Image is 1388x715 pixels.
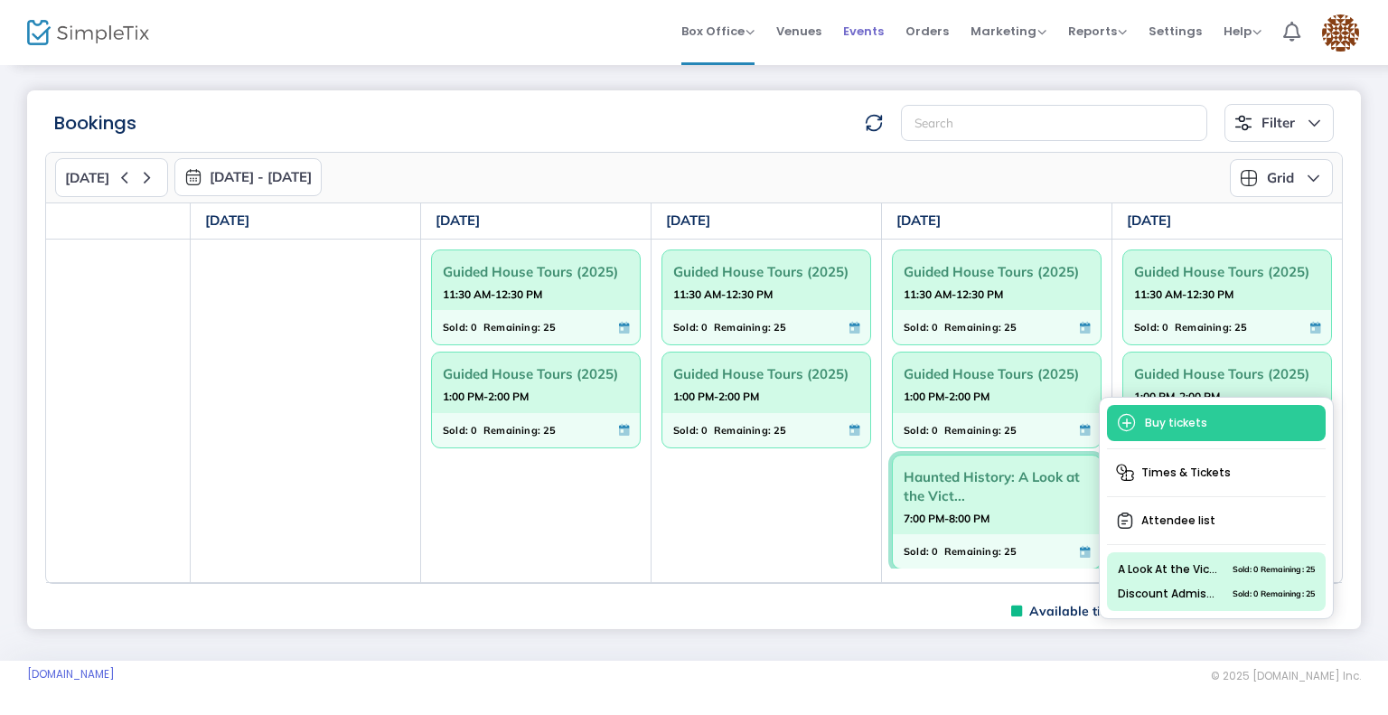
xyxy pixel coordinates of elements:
strong: 7:00 PM-8:00 PM [904,507,989,530]
span: Attendee list [1107,504,1326,537]
strong: 11:30 AM-12:30 PM [904,283,1003,306]
span: Guided House Tours (2025) [1134,258,1320,286]
span: 0 [1162,317,1168,337]
span: Sold: 0 Remaining: 25 [1233,586,1315,602]
span: 0 [701,420,708,440]
span: Buy tickets [1107,405,1326,441]
span: A Look At the Victorian Funeral [1118,561,1219,578]
strong: 1:00 PM-2:00 PM [443,385,529,408]
span: 25 [1234,317,1247,337]
strong: 11:30 AM-12:30 PM [673,283,773,306]
span: Guided House Tours (2025) [904,258,1090,286]
span: Guided House Tours (2025) [1134,360,1320,388]
span: Remaining: [944,420,1001,440]
span: Sold: [1134,317,1159,337]
span: Sold: [904,420,929,440]
span: Guided House Tours (2025) [673,360,859,388]
span: 0 [701,317,708,337]
span: 25 [774,317,786,337]
img: times-tickets [1116,464,1134,482]
span: Remaining: [714,420,771,440]
span: Sold: [443,420,468,440]
img: grid [1240,169,1258,187]
th: [DATE] [1112,203,1343,240]
span: Settings [1149,8,1202,54]
span: Orders [905,8,949,54]
span: Remaining: [483,317,540,337]
span: Remaining: [1175,317,1232,337]
span: 0 [932,541,938,561]
span: Discount Admission (65+, Student, Military/Veteran) [1118,586,1219,602]
span: Guided House Tours (2025) [443,360,629,388]
img: clipboard [1116,512,1134,530]
span: 25 [543,420,556,440]
span: Remaining: [944,317,1001,337]
span: Guided House Tours (2025) [673,258,859,286]
img: filter [1234,114,1252,132]
span: Sold: [673,317,699,337]
button: Filter [1224,104,1334,142]
span: Help [1224,23,1261,40]
span: 0 [471,420,477,440]
input: Search [901,105,1207,142]
span: Remaining: [944,541,1001,561]
span: Remaining: [483,420,540,440]
span: Guided House Tours (2025) [904,360,1090,388]
th: [DATE] [652,203,882,240]
img: refresh-data [865,114,883,132]
button: Grid [1230,159,1333,197]
span: Marketing [971,23,1046,40]
span: 25 [1004,420,1017,440]
strong: 11:30 AM-12:30 PM [443,283,542,306]
span: 0 [932,317,938,337]
span: Sold: [904,317,929,337]
span: Events [843,8,884,54]
span: Haunted History: A Look at the Vict... [904,463,1090,510]
span: Remaining: [714,317,771,337]
th: [DATE] [882,203,1112,240]
button: [DATE] - [DATE] [174,158,322,196]
span: 25 [1004,317,1017,337]
span: [DATE] [65,170,109,186]
span: Sold: [673,420,699,440]
span: Available tickets [1011,603,1132,620]
span: 25 [1004,541,1017,561]
span: 25 [774,420,786,440]
strong: 11:30 AM-12:30 PM [1134,283,1233,306]
span: Sold: [904,541,929,561]
span: Venues [776,8,821,54]
button: [DATE] [55,158,168,197]
th: [DATE] [191,203,421,240]
span: Box Office [681,23,755,40]
span: 25 [543,317,556,337]
span: Sold: [443,317,468,337]
strong: 1:00 PM-2:00 PM [904,385,989,408]
span: Guided House Tours (2025) [443,258,629,286]
span: Sold: 0 Remaining: 25 [1233,561,1315,578]
img: monthly [184,168,202,186]
m-panel-title: Bookings [54,109,136,136]
strong: 1:00 PM-2:00 PM [673,385,759,408]
span: Times & Tickets [1107,456,1326,489]
a: [DOMAIN_NAME] [27,667,115,682]
span: © 2025 [DOMAIN_NAME] Inc. [1211,669,1361,683]
span: 0 [932,420,938,440]
span: 0 [471,317,477,337]
span: Reports [1068,23,1127,40]
th: [DATE] [421,203,652,240]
